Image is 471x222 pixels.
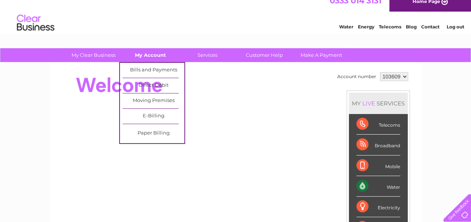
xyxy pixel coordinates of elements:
a: Make A Payment [290,48,352,62]
a: Services [176,48,238,62]
div: Clear Business is a trading name of Verastar Limited (registered in [GEOGRAPHIC_DATA] No. 3667643... [59,4,413,36]
a: My Account [120,48,181,62]
a: Moving Premises [123,93,184,108]
div: LIVE [361,100,377,107]
div: Telecoms [356,114,400,135]
div: Water [356,176,400,197]
div: Broadband [356,135,400,155]
div: MY SERVICES [349,93,408,114]
a: Energy [358,32,374,37]
a: Log out [446,32,464,37]
div: Mobile [356,155,400,176]
a: Contact [421,32,440,37]
a: Blog [406,32,417,37]
a: My Clear Business [63,48,124,62]
div: Electricity [356,197,400,217]
a: Water [339,32,353,37]
a: Telecoms [379,32,401,37]
a: Paper Billing [123,126,184,141]
a: 0333 014 3131 [330,4,381,13]
a: Bills and Payments [123,63,184,78]
td: Account number [335,70,378,83]
img: logo.png [16,19,55,42]
a: Customer Help [233,48,295,62]
a: Direct Debit [123,78,184,93]
a: E-Billing [123,109,184,124]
